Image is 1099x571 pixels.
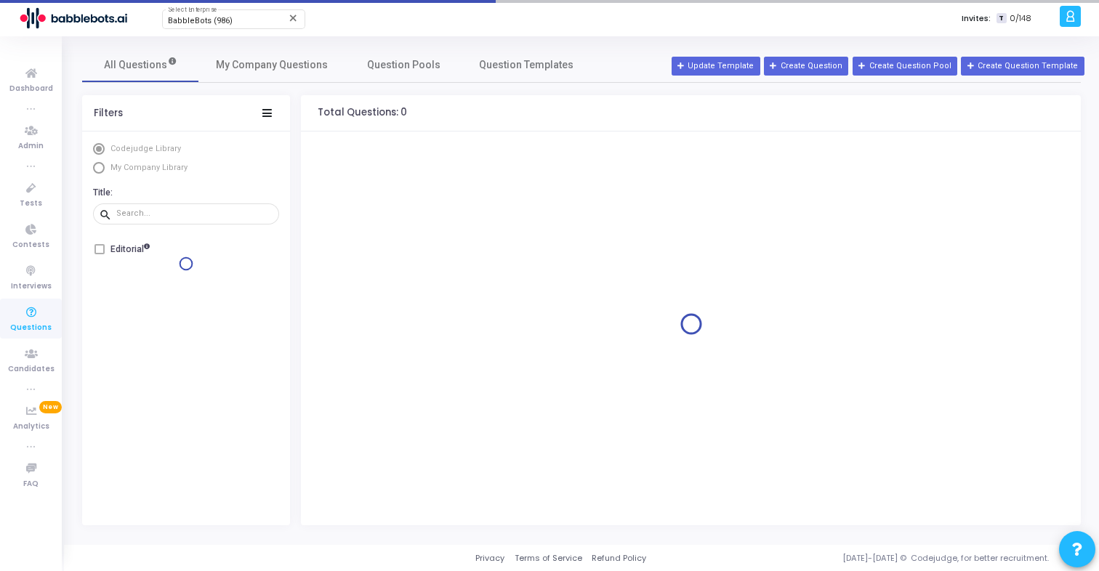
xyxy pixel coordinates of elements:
[99,208,116,221] mat-icon: search
[12,239,49,251] span: Contests
[475,552,504,564] a: Privacy
[110,244,150,255] h6: Editorial
[20,198,42,210] span: Tests
[961,57,1084,76] button: Create Question Template
[168,16,233,25] span: BabbleBots (986)
[367,57,440,73] span: Question Pools
[94,108,123,119] div: Filters
[962,12,991,25] label: Invites:
[11,280,52,293] span: Interviews
[9,83,53,95] span: Dashboard
[1010,12,1031,25] span: 0/148
[592,552,646,564] a: Refund Policy
[672,57,760,76] a: Update Template
[13,421,49,433] span: Analytics
[479,57,573,73] span: Question Templates
[318,107,407,118] h4: Total Questions: 0
[93,187,275,198] h6: Title:
[8,363,55,376] span: Candidates
[110,144,181,153] span: Codejudge Library
[23,478,39,490] span: FAQ
[39,401,62,413] span: New
[764,57,848,76] button: Create Question
[110,163,188,172] span: My Company Library
[104,57,177,73] span: All Questions
[646,552,1081,564] div: [DATE]-[DATE] © Codejudge, for better recruitment.
[18,140,44,153] span: Admin
[10,322,52,334] span: Questions
[853,57,957,76] button: Create Question Pool
[216,57,328,73] span: My Company Questions
[116,209,273,218] input: Search...
[997,13,1006,24] span: T
[93,143,279,177] mat-radio-group: Select Library
[18,4,127,33] img: logo
[288,12,299,24] mat-icon: Clear
[515,552,582,564] a: Terms of Service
